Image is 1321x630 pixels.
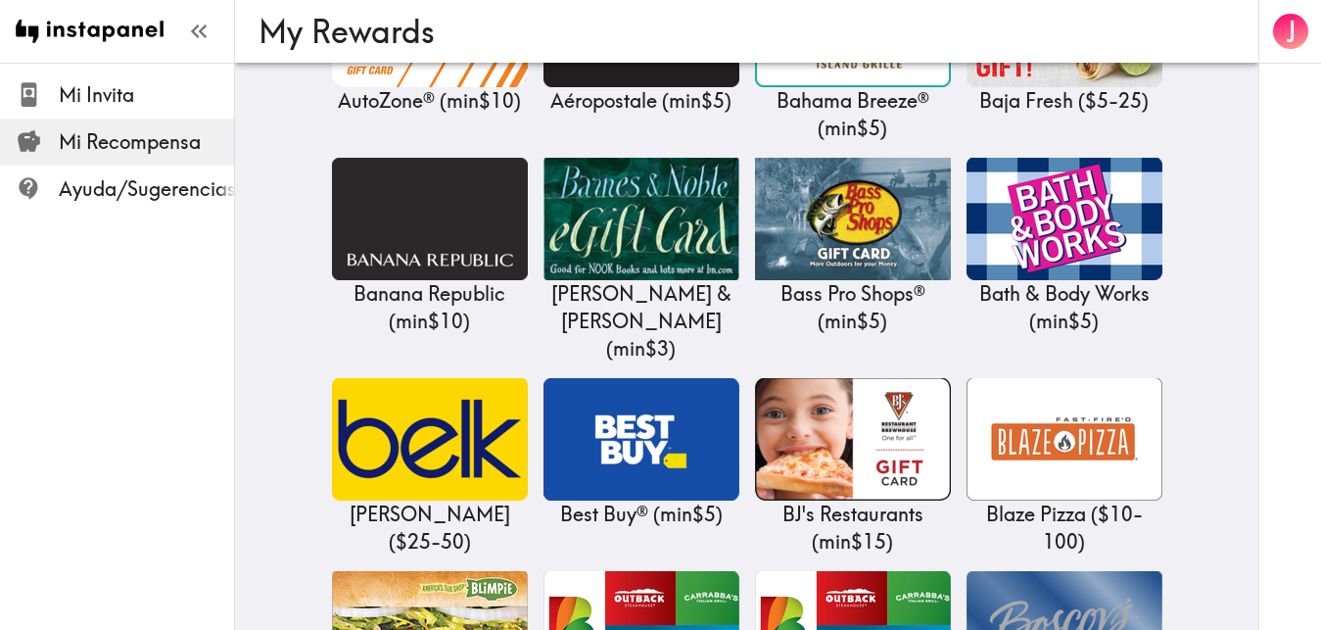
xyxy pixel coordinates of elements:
[543,501,739,528] p: Best Buy® ( min $5 )
[332,158,528,280] img: Banana Republic
[755,378,951,501] img: BJ's Restaurants
[543,87,739,115] p: Aéropostale ( min $5 )
[967,280,1162,335] p: Bath & Body Works ( min $5 )
[1287,15,1297,49] span: J
[755,501,951,556] p: BJ's Restaurants ( min $15 )
[332,378,528,501] img: Belk
[967,87,1162,115] p: Baja Fresh ( $5 - 25 )
[967,158,1162,335] a: Bath & Body WorksBath & Body Works (min$5)
[755,87,951,142] p: Bahama Breeze® ( min $5 )
[543,280,739,363] p: [PERSON_NAME] & [PERSON_NAME] ( min $3 )
[259,13,1219,50] h3: My Rewards
[332,158,528,335] a: Banana RepublicBanana Republic (min$10)
[967,378,1162,501] img: Blaze Pizza
[543,158,739,280] img: Barnes & Noble
[332,280,528,335] p: Banana Republic ( min $10 )
[967,501,1162,556] p: Blaze Pizza ( $10 - 100 )
[755,158,951,280] img: Bass Pro Shops®
[59,81,234,109] span: Mi Invita
[543,378,739,528] a: Best Buy®Best Buy® (min$5)
[332,87,528,115] p: AutoZone® ( min $10 )
[967,158,1162,280] img: Bath & Body Works
[755,378,951,556] a: BJ's RestaurantsBJ's Restaurants (min$15)
[543,378,739,501] img: Best Buy®
[332,501,528,556] p: [PERSON_NAME] ( $25 - 50 )
[332,378,528,556] a: Belk[PERSON_NAME] ($25-50)
[1271,12,1310,51] button: J
[543,158,739,363] a: Barnes & Noble[PERSON_NAME] & [PERSON_NAME] (min$3)
[59,128,234,156] span: Mi Recompensa
[755,158,951,335] a: Bass Pro Shops®Bass Pro Shops® (min$5)
[59,175,236,203] span: Ayuda/Sugerencias
[967,378,1162,556] a: Blaze PizzaBlaze Pizza ($10-100)
[755,280,951,335] p: Bass Pro Shops® ( min $5 )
